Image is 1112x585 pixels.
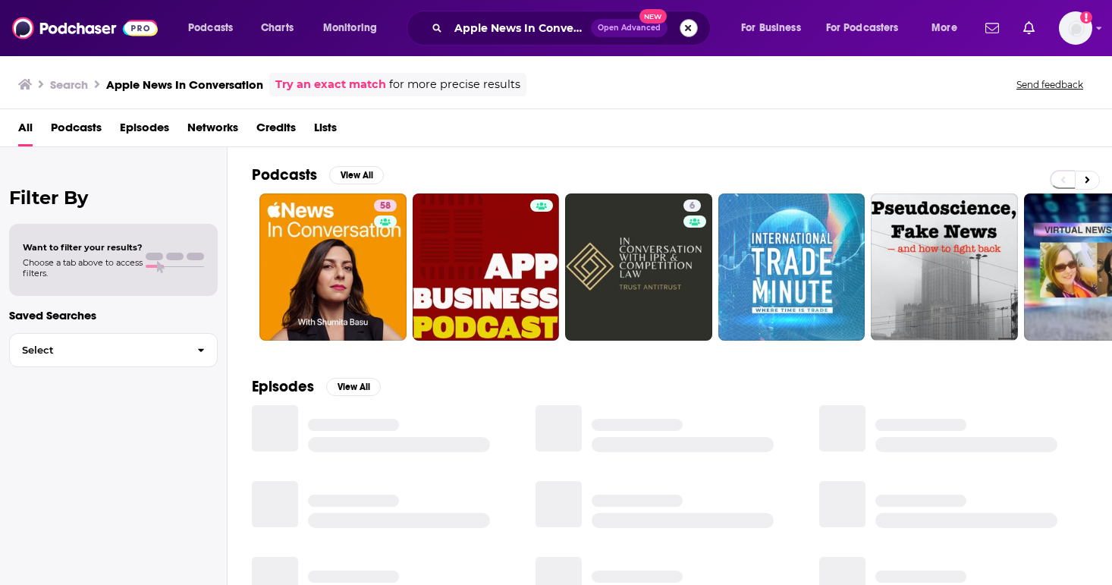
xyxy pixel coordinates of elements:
[931,17,957,39] span: More
[1059,11,1092,45] span: Logged in as GregKubie
[23,242,143,253] span: Want to filter your results?
[921,16,976,40] button: open menu
[252,165,384,184] a: PodcastsView All
[374,200,397,212] a: 58
[50,77,88,92] h3: Search
[323,17,377,39] span: Monitoring
[380,199,391,214] span: 58
[329,166,384,184] button: View All
[690,199,695,214] span: 6
[741,17,801,39] span: For Business
[252,377,314,396] h2: Episodes
[9,308,218,322] p: Saved Searches
[389,76,520,93] span: for more precise results
[421,11,725,46] div: Search podcasts, credits, & more...
[313,16,397,40] button: open menu
[120,115,169,146] a: Episodes
[826,17,899,39] span: For Podcasters
[252,165,317,184] h2: Podcasts
[9,333,218,367] button: Select
[18,115,33,146] a: All
[598,24,661,32] span: Open Advanced
[314,115,337,146] a: Lists
[730,16,820,40] button: open menu
[1017,15,1041,41] a: Show notifications dropdown
[188,17,233,39] span: Podcasts
[1080,11,1092,24] svg: Add a profile image
[23,257,143,278] span: Choose a tab above to access filters.
[106,77,263,92] h3: Apple News In Conversation
[979,15,1005,41] a: Show notifications dropdown
[1059,11,1092,45] button: Show profile menu
[252,377,381,396] a: EpisodesView All
[256,115,296,146] a: Credits
[12,14,158,42] img: Podchaser - Follow, Share and Rate Podcasts
[1012,78,1088,91] button: Send feedback
[10,345,185,355] span: Select
[683,200,701,212] a: 6
[251,16,303,40] a: Charts
[816,16,921,40] button: open menu
[275,76,386,93] a: Try an exact match
[565,193,712,341] a: 6
[448,16,591,40] input: Search podcasts, credits, & more...
[187,115,238,146] a: Networks
[51,115,102,146] a: Podcasts
[326,378,381,396] button: View All
[9,187,218,209] h2: Filter By
[1059,11,1092,45] img: User Profile
[259,193,407,341] a: 58
[591,19,668,37] button: Open AdvancedNew
[639,9,667,24] span: New
[177,16,253,40] button: open menu
[261,17,294,39] span: Charts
